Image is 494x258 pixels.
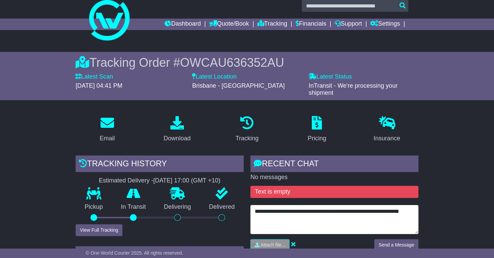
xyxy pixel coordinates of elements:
[374,239,418,251] button: Send a Message
[231,114,263,145] a: Tracking
[374,134,400,143] div: Insurance
[76,177,244,184] div: Estimated Delivery -
[112,203,155,211] p: In Transit
[76,55,418,70] div: Tracking Order #
[250,155,418,174] div: RECENT CHAT
[250,174,418,181] p: No messages
[192,73,237,81] label: Latest Location
[309,73,352,81] label: Latest Status
[159,114,195,145] a: Download
[309,82,398,96] span: InTransit - We're processing your shipment
[86,250,183,256] span: © One World Courier 2025. All rights reserved.
[164,134,191,143] div: Download
[257,19,287,30] a: Tracking
[100,134,115,143] div: Email
[76,73,113,81] label: Latest Scan
[192,82,284,89] span: Brisbane - [GEOGRAPHIC_DATA]
[95,114,119,145] a: Email
[153,177,220,184] div: [DATE] 17:00 (GMT +10)
[303,114,331,145] a: Pricing
[209,19,249,30] a: Quote/Book
[76,82,122,89] span: [DATE] 04:41 PM
[250,186,418,198] div: Text is empty
[369,114,405,145] a: Insurance
[180,56,284,69] span: OWCAU636352AU
[165,19,201,30] a: Dashboard
[335,19,362,30] a: Support
[76,203,112,211] p: Pickup
[296,19,326,30] a: Financials
[308,134,326,143] div: Pricing
[236,134,258,143] div: Tracking
[76,224,122,236] button: View Full Tracking
[155,203,200,211] p: Delivering
[370,19,400,30] a: Settings
[76,155,244,174] div: Tracking history
[200,203,244,211] p: Delivered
